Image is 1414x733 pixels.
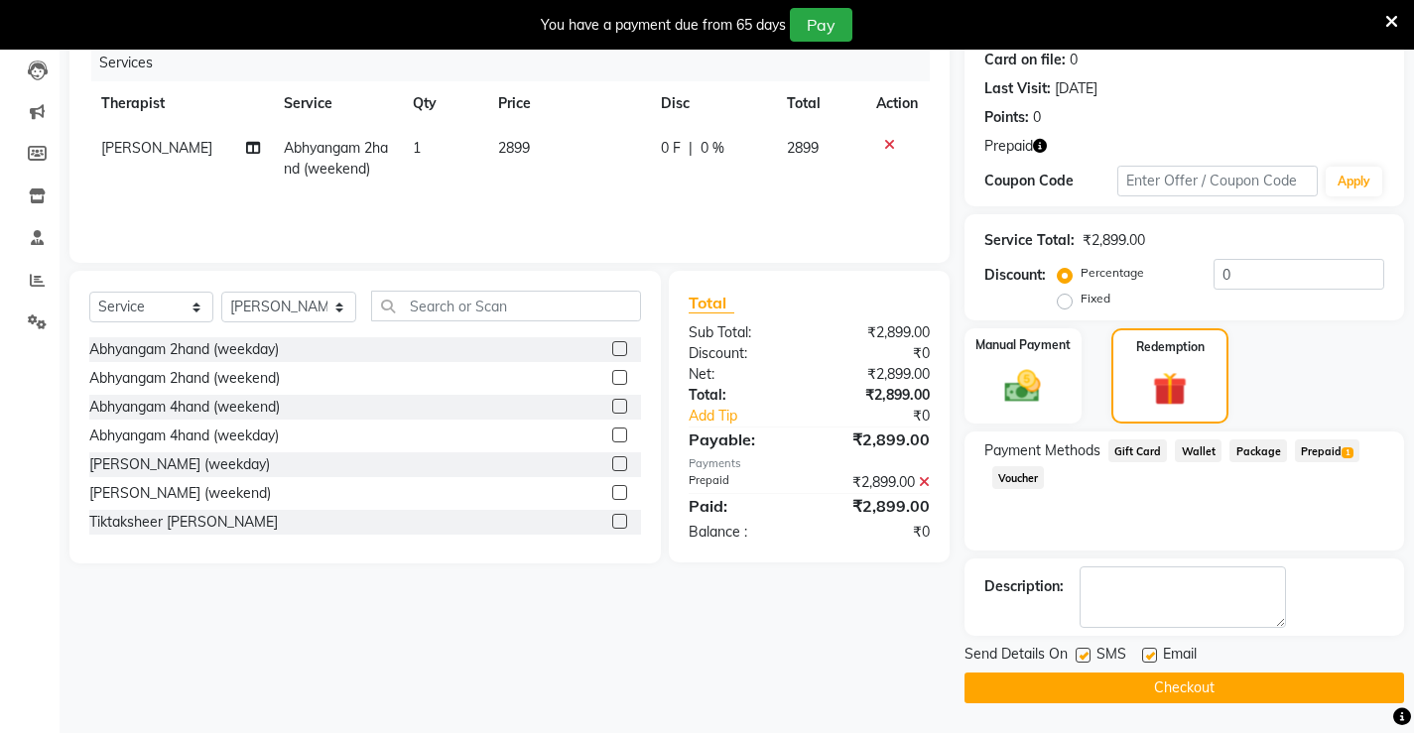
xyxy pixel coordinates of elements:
[964,644,1068,669] span: Send Details On
[787,139,819,157] span: 2899
[89,397,280,418] div: Abhyangam 4hand (weekend)
[809,322,944,343] div: ₹2,899.00
[775,81,863,126] th: Total
[413,139,421,157] span: 1
[1142,368,1198,411] img: _gift.svg
[993,366,1052,408] img: _cash.svg
[674,472,809,493] div: Prepaid
[674,522,809,543] div: Balance :
[992,466,1045,489] span: Voucher
[1136,338,1205,356] label: Redemption
[674,406,832,427] a: Add Tip
[701,138,724,159] span: 0 %
[1229,439,1287,462] span: Package
[1108,439,1168,462] span: Gift Card
[674,428,809,451] div: Payable:
[984,230,1075,251] div: Service Total:
[101,139,212,157] span: [PERSON_NAME]
[674,364,809,385] div: Net:
[284,139,388,178] span: Abhyangam 2hand (weekend)
[486,81,648,126] th: Price
[689,293,734,313] span: Total
[1326,167,1382,196] button: Apply
[649,81,776,126] th: Disc
[984,136,1033,157] span: Prepaid
[689,455,930,472] div: Payments
[1175,439,1221,462] span: Wallet
[1081,290,1110,307] label: Fixed
[809,494,944,518] div: ₹2,899.00
[89,81,272,126] th: Therapist
[1081,264,1144,282] label: Percentage
[498,139,530,157] span: 2899
[809,364,944,385] div: ₹2,899.00
[89,368,280,389] div: Abhyangam 2hand (weekend)
[790,8,852,42] button: Pay
[1033,107,1041,128] div: 0
[809,343,944,364] div: ₹0
[832,406,945,427] div: ₹0
[1070,50,1078,70] div: 0
[809,428,944,451] div: ₹2,899.00
[1342,447,1352,459] span: 1
[975,336,1071,354] label: Manual Payment
[1117,166,1318,196] input: Enter Offer / Coupon Code
[91,45,945,81] div: Services
[674,385,809,406] div: Total:
[674,494,809,518] div: Paid:
[864,81,930,126] th: Action
[371,291,641,321] input: Search or Scan
[89,483,271,504] div: [PERSON_NAME] (weekend)
[1096,644,1126,669] span: SMS
[674,322,809,343] div: Sub Total:
[809,472,944,493] div: ₹2,899.00
[984,576,1064,597] div: Description:
[272,81,401,126] th: Service
[541,15,786,36] div: You have a payment due from 65 days
[984,78,1051,99] div: Last Visit:
[89,512,278,533] div: Tiktaksheer [PERSON_NAME]
[89,426,279,446] div: Abhyangam 4hand (weekday)
[1083,230,1145,251] div: ₹2,899.00
[984,171,1117,191] div: Coupon Code
[984,107,1029,128] div: Points:
[1163,644,1197,669] span: Email
[964,672,1404,703] button: Checkout
[89,339,279,360] div: Abhyangam 2hand (weekday)
[1055,78,1097,99] div: [DATE]
[674,343,809,364] div: Discount:
[89,454,270,475] div: [PERSON_NAME] (weekday)
[809,522,944,543] div: ₹0
[809,385,944,406] div: ₹2,899.00
[984,50,1066,70] div: Card on file:
[984,440,1100,461] span: Payment Methods
[984,265,1046,286] div: Discount:
[401,81,487,126] th: Qty
[1295,439,1359,462] span: Prepaid
[689,138,693,159] span: |
[661,138,681,159] span: 0 F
